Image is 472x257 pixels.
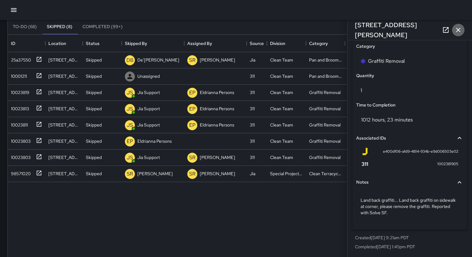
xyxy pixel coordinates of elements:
div: 311 [250,89,255,96]
div: Pan and Broom Block Faces [309,73,342,79]
div: 124 Sutter Street [48,73,80,79]
div: Jia [250,57,255,63]
p: Skipped [86,73,102,79]
div: Skipped By [125,35,147,52]
p: Skipped [86,57,102,63]
div: Division [270,35,285,52]
div: 22 Battery Street [48,171,80,177]
div: 10023803 [8,152,31,161]
div: Status [86,35,100,52]
p: Skipped [86,138,102,144]
div: 311 [250,122,255,128]
div: Graffiti Removal [309,154,341,161]
div: Graffiti Removal [309,106,341,112]
div: Category [309,35,328,52]
div: Jia [250,171,255,177]
div: 311 [250,73,255,79]
div: 311 [250,106,255,112]
p: JS [127,121,133,129]
div: Pan and Broom Block Faces [309,57,342,63]
div: Skipped By [122,35,184,52]
p: JS [127,105,133,113]
p: SR [189,154,195,161]
div: Location [45,35,83,52]
div: Source [247,35,267,52]
button: To-Do (68) [8,19,42,34]
div: 10023813 [8,103,29,112]
p: De'[PERSON_NAME] [137,57,179,63]
p: EP [189,121,195,129]
p: Jia Support [137,106,160,112]
div: Clean Terracycles [309,171,342,177]
p: Jia Support [137,154,160,161]
p: Jia Support [137,122,160,128]
div: Division [267,35,306,52]
div: 10001211 [8,71,27,79]
div: Assigned By [187,35,212,52]
button: Skipped (8) [42,19,77,34]
div: ID [8,35,45,52]
div: 311 [250,138,255,144]
div: ID [11,35,15,52]
div: Clean Team [270,57,293,63]
div: Location [48,35,66,52]
p: Skipped [86,89,102,96]
div: Graffiti Removal [309,122,341,128]
div: 598 Market Street [48,106,80,112]
div: Source [250,35,264,52]
div: Special Projects Team [270,171,303,177]
div: 39 Sutter Street [48,89,80,96]
p: Eldrianna Persons [200,122,234,128]
p: DB [126,57,134,64]
div: Clean Team [270,138,293,144]
div: Graffiti Removal [309,89,341,96]
p: EP [189,105,195,113]
p: [PERSON_NAME] [200,171,235,177]
p: JS [127,154,133,161]
p: EP [189,89,195,96]
p: [PERSON_NAME] [200,57,235,63]
div: 425 Market Street [48,138,80,144]
p: [PERSON_NAME] [137,171,173,177]
p: Skipped [86,106,102,112]
p: Skipped [86,122,102,128]
p: Unassigned [137,73,160,79]
div: Status [83,35,122,52]
div: Assigned By [184,35,247,52]
div: 98571020 [8,168,31,177]
div: 525 Market Street [48,154,80,161]
div: Clean Team [270,154,293,161]
div: Category [306,35,345,52]
p: Jia Support [137,89,160,96]
div: 10023803 [8,136,31,144]
div: Clean Team [270,122,293,128]
p: JS [127,89,133,96]
p: EP [127,138,133,145]
button: Completed (99+) [77,19,128,34]
div: 311 [250,154,255,161]
p: Eldrianna Persons [200,106,234,112]
p: SR [189,170,195,178]
div: 10023819 [8,87,29,96]
p: SR [189,57,195,64]
div: 10023811 [8,119,28,128]
div: Clean Team [270,106,293,112]
p: Skipped [86,171,102,177]
div: Clean Team [270,73,293,79]
div: 8 Mission Street [48,57,80,63]
div: Clean Team [270,89,293,96]
div: 25a37550 [8,54,31,63]
p: SR [127,170,133,178]
p: Eldrianna Persons [137,138,172,144]
div: Graffiti Removal [309,138,341,144]
div: 1 Market Street [48,122,80,128]
p: [PERSON_NAME] [200,154,235,161]
p: Skipped [86,154,102,161]
p: Eldrianna Persons [200,89,234,96]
